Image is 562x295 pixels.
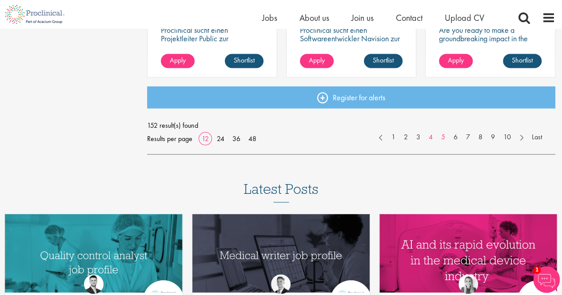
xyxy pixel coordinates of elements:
[192,214,370,292] a: Link to a post
[399,132,412,142] a: 2
[449,132,462,142] a: 6
[533,266,541,274] span: 1
[486,132,499,142] a: 9
[448,55,464,65] span: Apply
[474,132,487,142] a: 8
[533,266,560,293] img: Chatbot
[499,132,515,142] a: 10
[439,54,473,68] a: Apply
[364,54,403,68] a: Shortlist
[214,134,227,143] a: 24
[300,54,334,68] a: Apply
[161,54,195,68] a: Apply
[458,274,478,294] img: Hannah Burke
[424,132,437,142] a: 4
[147,118,555,132] span: 152 result(s) found
[84,274,104,294] img: Joshua Godden
[271,274,291,294] img: George Watson
[351,12,374,24] a: Join us
[396,12,422,24] a: Contact
[387,132,400,142] a: 1
[412,132,425,142] a: 3
[309,55,325,65] span: Apply
[299,12,329,24] a: About us
[445,12,484,24] a: Upload CV
[147,132,192,145] span: Results per page
[437,132,450,142] a: 5
[147,86,555,108] a: Register for alerts
[229,134,243,143] a: 36
[225,54,263,68] a: Shortlist
[503,54,542,68] a: Shortlist
[5,214,183,292] a: Link to a post
[379,214,557,292] a: Link to a post
[245,134,259,143] a: 48
[262,12,277,24] a: Jobs
[244,181,319,202] h3: Latest Posts
[527,132,546,142] a: Last
[199,134,212,143] a: 12
[462,132,474,142] a: 7
[170,55,186,65] span: Apply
